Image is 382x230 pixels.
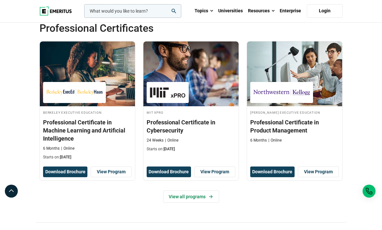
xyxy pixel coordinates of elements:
[250,118,339,134] h3: Professional Certificate in Product Management
[163,147,175,151] span: [DATE]
[43,167,87,178] button: Download Brochure
[163,190,219,203] a: View all programs
[43,155,132,160] p: Starts on:
[147,118,235,134] h3: Professional Certificate in Cybersecurity
[150,85,185,100] img: MIT xPRO
[43,146,60,151] p: 6 Months
[247,41,342,106] img: Professional Certificate in Product Management | Online Product Design and Innovation Course
[194,167,235,178] a: View Program
[43,118,132,143] h3: Professional Certificate in Machine Learning and Artificial Intelligence
[84,4,181,18] input: woocommerce-product-search-field-0
[39,22,312,35] h2: Professional Certificates
[91,167,132,178] a: View Program
[253,85,310,100] img: Kellogg Executive Education
[250,167,295,178] button: Download Brochure
[60,155,71,159] span: [DATE]
[143,41,239,106] img: Professional Certificate in Cybersecurity | Online Technology Course
[298,167,339,178] a: View Program
[143,41,239,155] a: Technology Course by MIT xPRO - October 16, 2025 MIT xPRO MIT xPRO Professional Certificate in Cy...
[147,109,235,115] h4: MIT xPRO
[268,138,282,143] p: Online
[147,138,163,143] p: 24 Weeks
[40,41,135,106] img: Professional Certificate in Machine Learning and Artificial Intelligence | Online AI and Machine ...
[61,146,74,151] p: Online
[165,138,178,143] p: Online
[46,85,103,100] img: Berkeley Executive Education
[43,109,132,115] h4: Berkeley Executive Education
[40,41,135,163] a: AI and Machine Learning Course by Berkeley Executive Education - November 6, 2025 Berkeley Execut...
[307,4,343,18] a: Login
[250,138,267,143] p: 6 Months
[250,109,339,115] h4: [PERSON_NAME] Executive Education
[147,146,235,152] p: Starts on:
[247,41,342,146] a: Product Design and Innovation Course by Kellogg Executive Education - Kellogg Executive Education...
[147,167,191,178] button: Download Brochure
